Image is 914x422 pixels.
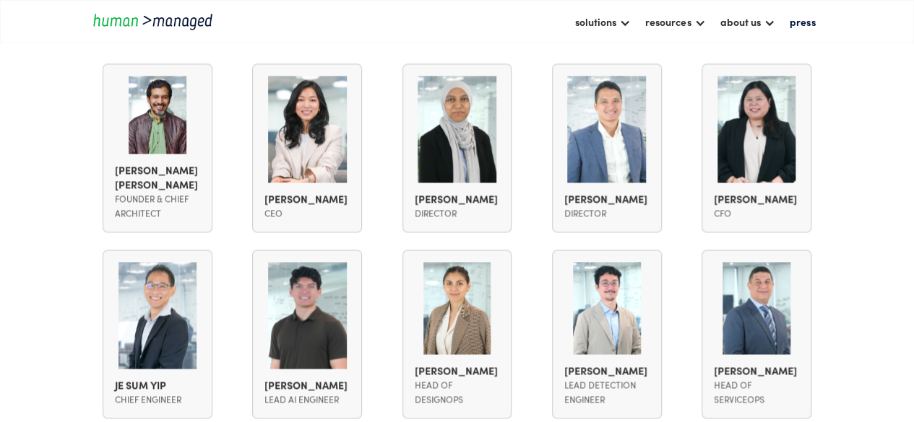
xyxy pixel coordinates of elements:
[92,12,222,31] a: home
[714,206,799,220] div: CFO
[415,191,500,206] div: [PERSON_NAME]
[115,377,200,392] div: Je Sum Yip
[564,191,650,206] div: [PERSON_NAME]
[115,191,200,220] div: Founder & Chief Architect
[564,377,650,406] div: lead detection engineer
[564,363,650,377] div: [PERSON_NAME]
[712,9,782,34] div: about us
[720,13,760,30] div: about us
[782,9,822,34] a: press
[645,13,691,30] div: resources
[115,392,200,406] div: Chief Engineer
[115,162,200,191] div: [PERSON_NAME] [PERSON_NAME]
[714,363,799,377] div: [PERSON_NAME]
[714,191,799,206] div: [PERSON_NAME]
[564,206,650,220] div: Director
[264,392,350,406] div: Lead AI Engineer
[575,13,616,30] div: solutions
[415,206,500,220] div: director
[714,377,799,406] div: Head of ServiceOps
[264,206,350,220] div: CEO
[568,9,638,34] div: solutions
[415,363,500,377] div: [PERSON_NAME]
[264,377,350,392] div: [PERSON_NAME]
[264,191,350,206] div: [PERSON_NAME]
[415,377,500,406] div: Head of designops
[638,9,712,34] div: resources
